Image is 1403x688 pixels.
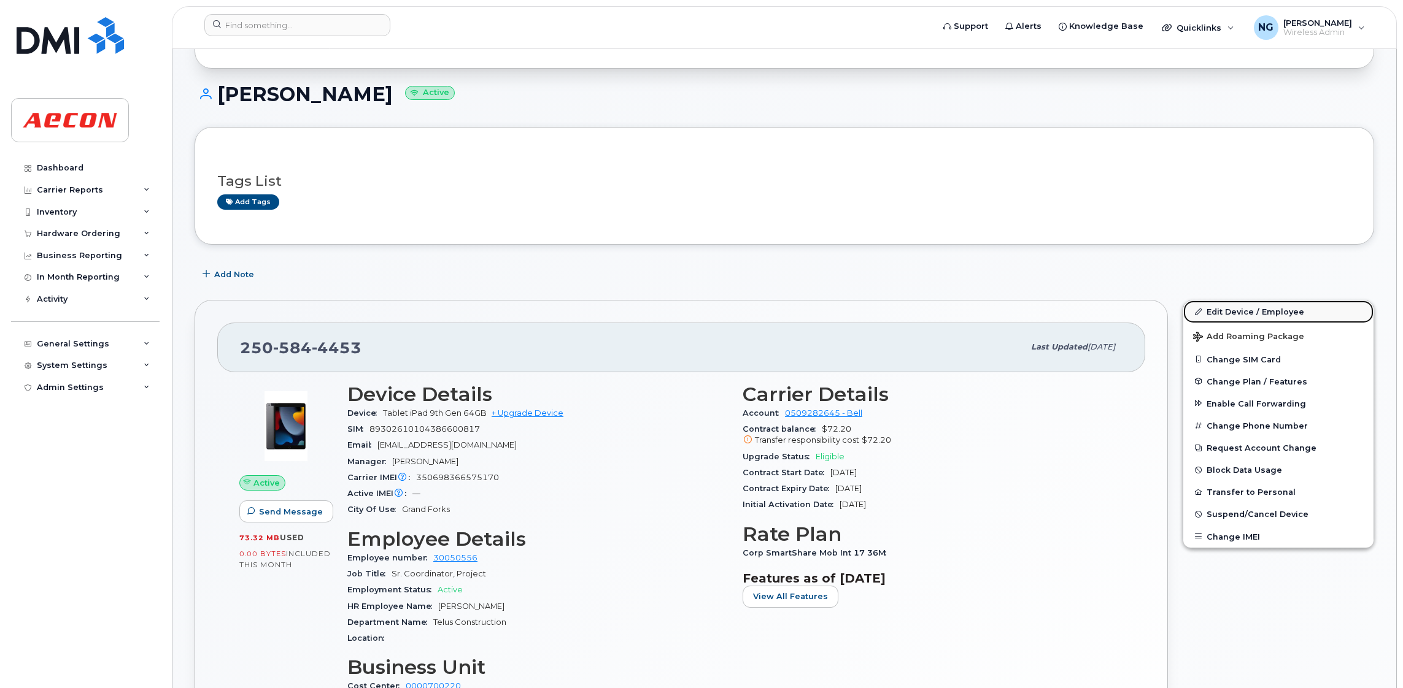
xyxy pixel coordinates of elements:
[1183,392,1374,415] button: Enable Call Forwarding
[743,424,822,434] span: Contract balance
[743,424,1123,446] span: $72.20
[1183,526,1374,548] button: Change IMEI
[347,489,412,498] span: Active IMEI
[743,548,892,557] span: Corp SmartShare Mob Int 17 36M
[195,263,265,285] button: Add Note
[412,489,420,498] span: —
[743,523,1123,545] h3: Rate Plan
[347,602,438,611] span: HR Employee Name
[392,569,486,578] span: Sr. Coordinator, Project
[830,468,857,477] span: [DATE]
[347,383,728,405] h3: Device Details
[862,435,891,445] span: $72.20
[239,549,286,558] span: 0.00 Bytes
[217,194,279,210] a: Add tags
[347,457,392,466] span: Manager
[239,500,333,522] button: Send Message
[1183,481,1374,503] button: Transfer to Personal
[1283,28,1352,37] span: Wireless Admin
[1207,510,1308,519] span: Suspend/Cancel Device
[402,505,450,514] span: Grand Forks
[347,528,728,550] h3: Employee Details
[438,602,504,611] span: [PERSON_NAME]
[840,500,866,509] span: [DATE]
[249,389,323,463] img: image20231002-3703462-c5m3jd.jpeg
[347,585,438,594] span: Employment Status
[1183,503,1374,525] button: Suspend/Cancel Device
[954,20,988,32] span: Support
[347,473,416,482] span: Carrier IMEI
[492,408,563,418] a: + Upgrade Device
[433,617,506,627] span: Telus Construction
[743,484,835,493] span: Contract Expiry Date
[785,408,862,418] a: 0509282645 - Bell
[383,408,487,418] span: Tablet iPad 9th Gen 64GB
[997,14,1050,39] a: Alerts
[743,383,1123,405] h3: Carrier Details
[1183,348,1374,370] button: Change SIM Card
[347,553,433,562] span: Employee number
[347,656,728,678] h3: Business Unit
[1245,15,1374,40] div: Nicole Guida
[743,452,816,461] span: Upgrade Status
[1283,18,1352,28] span: [PERSON_NAME]
[347,408,383,418] span: Device
[743,571,1123,586] h3: Features as of [DATE]
[239,533,280,542] span: 73.32 MB
[743,468,830,477] span: Contract Start Date
[204,14,390,36] input: Find something...
[743,500,840,509] span: Initial Activation Date
[347,569,392,578] span: Job Title
[935,14,997,39] a: Support
[755,435,859,445] span: Transfer responsibility cost
[312,338,361,357] span: 4453
[1153,15,1243,40] div: Quicklinks
[195,83,1374,105] h1: [PERSON_NAME]
[1069,20,1143,32] span: Knowledge Base
[347,633,390,643] span: Location
[347,424,369,434] span: SIM
[1207,376,1307,386] span: Change Plan / Features
[1207,399,1306,408] span: Enable Call Forwarding
[240,338,361,357] span: 250
[1183,300,1374,323] a: Edit Device / Employee
[214,269,254,280] span: Add Note
[753,591,828,602] span: View All Features
[253,477,280,489] span: Active
[1193,332,1304,343] span: Add Roaming Package
[438,585,463,594] span: Active
[405,86,455,100] small: Active
[377,440,517,449] span: [EMAIL_ADDRESS][DOMAIN_NAME]
[273,338,312,357] span: 584
[369,424,480,434] span: 89302610104386600817
[1177,23,1221,32] span: Quicklinks
[1183,437,1374,459] button: Request Account Change
[743,408,785,418] span: Account
[1183,459,1374,481] button: Block Data Usage
[347,617,433,627] span: Department Name
[280,533,304,542] span: used
[816,452,845,461] span: Eligible
[347,505,402,514] span: City Of Use
[416,473,499,482] span: 350698366575170
[1183,370,1374,392] button: Change Plan / Features
[347,440,377,449] span: Email
[433,553,477,562] a: 30050556
[1016,20,1042,32] span: Alerts
[1050,14,1152,39] a: Knowledge Base
[239,549,331,569] span: included this month
[835,484,862,493] span: [DATE]
[1258,20,1274,35] span: NG
[217,174,1351,189] h3: Tags List
[1183,323,1374,348] button: Add Roaming Package
[1183,415,1374,437] button: Change Phone Number
[392,457,458,466] span: [PERSON_NAME]
[1088,342,1115,351] span: [DATE]
[1031,342,1088,351] span: Last updated
[743,586,838,608] button: View All Features
[259,506,323,518] span: Send Message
